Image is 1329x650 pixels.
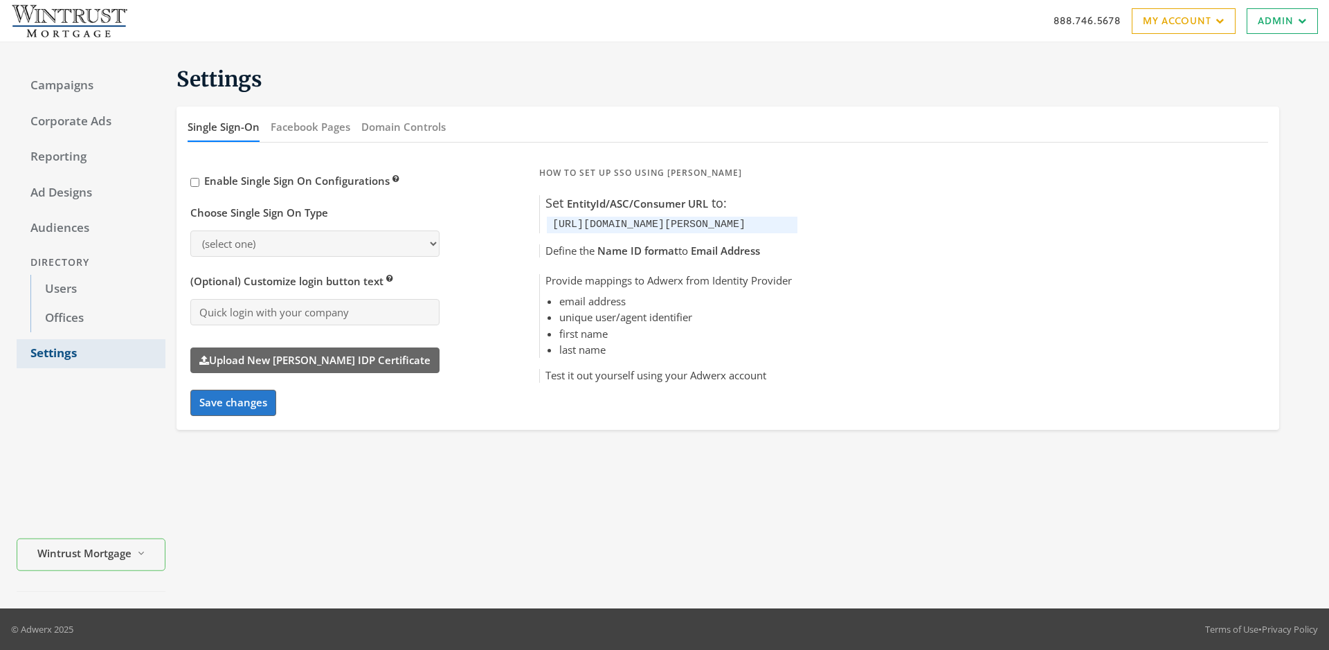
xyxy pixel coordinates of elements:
a: Offices [30,304,165,333]
button: Domain Controls [361,112,446,142]
img: Adwerx [11,3,127,38]
span: Enable Single Sign On Configurations [204,174,399,188]
a: Terms of Use [1205,623,1258,635]
h5: Set to: [540,195,797,211]
label: Upload New [PERSON_NAME] IDP Certificate [190,347,440,373]
h5: Test it out yourself using your Adwerx account [540,369,797,383]
h5: Choose Single Sign On Type [190,206,328,220]
a: Reporting [17,143,165,172]
a: Ad Designs [17,179,165,208]
button: Single Sign-On [188,112,260,142]
a: Audiences [17,214,165,243]
button: Wintrust Mortgage [17,539,165,571]
li: first name [559,326,792,342]
a: Campaigns [17,71,165,100]
li: last name [559,342,792,358]
span: EntityId/ASC/Consumer URL [567,197,708,210]
span: Name ID format [597,244,678,258]
span: Settings [177,66,262,92]
a: My Account [1132,8,1236,34]
div: Directory [17,250,165,276]
a: Users [30,275,165,304]
a: Privacy Policy [1262,623,1318,635]
a: 888.746.5678 [1054,13,1121,28]
span: (Optional) Customize login button text [190,274,393,288]
a: Admin [1247,8,1318,34]
li: unique user/agent identifier [559,309,792,325]
h5: Define the to [540,244,797,258]
button: Save changes [190,390,276,415]
span: Wintrust Mortgage [37,545,132,561]
a: Settings [17,339,165,368]
h5: How to Set Up SSO Using [PERSON_NAME] [539,168,797,179]
div: • [1205,622,1318,636]
p: © Adwerx 2025 [11,622,73,636]
input: Enable Single Sign On Configurations [190,178,199,187]
button: Facebook Pages [271,112,350,142]
code: [URL][DOMAIN_NAME][PERSON_NAME] [552,219,745,231]
a: Corporate Ads [17,107,165,136]
h5: Provide mappings to Adwerx from Identity Provider [540,274,797,288]
li: email address [559,294,792,309]
span: Email Address [691,244,760,258]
